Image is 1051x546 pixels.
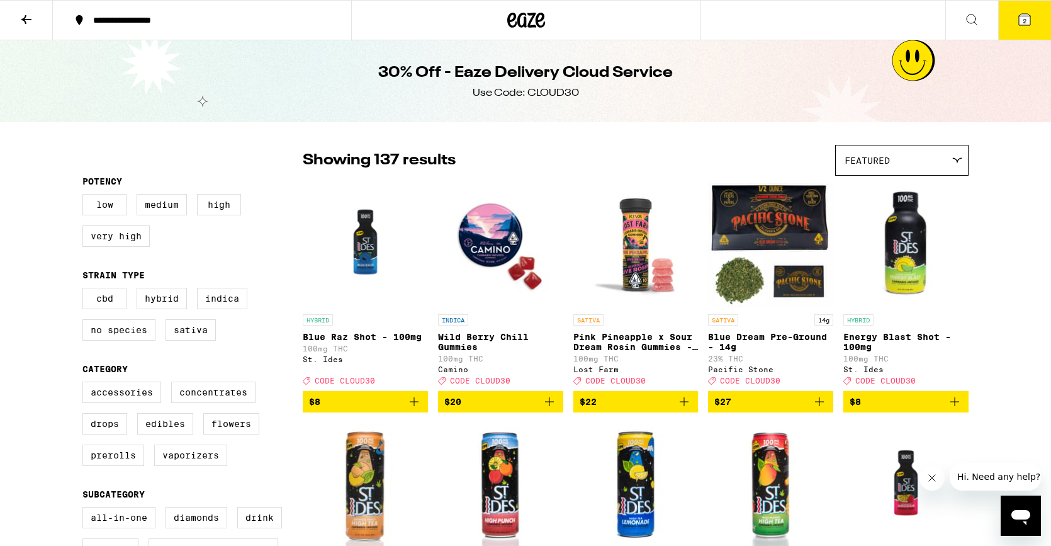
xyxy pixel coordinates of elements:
[450,377,510,385] span: CODE CLOUD30
[82,445,144,466] label: Prerolls
[843,314,874,326] p: HYBRID
[473,86,579,100] div: Use Code: CLOUD30
[573,182,699,308] img: Lost Farm - Pink Pineapple x Sour Dream Rosin Gummies - 100mg
[1001,496,1041,536] iframe: Button to launch messaging window
[720,377,780,385] span: CODE CLOUD30
[237,507,282,528] label: Drink
[82,364,128,374] legend: Category
[843,391,969,412] button: Add to bag
[438,365,563,373] div: Camino
[82,288,126,309] label: CBD
[438,182,563,308] img: Camino - Wild Berry Chill Gummies
[580,397,597,407] span: $22
[845,156,890,166] span: Featured
[82,489,145,499] legend: Subcategory
[82,225,150,247] label: Very High
[919,465,945,491] iframe: Close message
[438,355,563,363] p: 100mg THC
[303,314,333,326] p: HYBRID
[82,507,155,528] label: All-In-One
[950,463,1041,491] iframe: Message from company
[171,382,256,403] label: Concentrates
[573,355,699,363] p: 100mg THC
[82,194,126,215] label: Low
[438,314,468,326] p: INDICA
[843,182,969,391] a: Open page for Energy Blast Shot - 100mg from St. Ides
[82,382,161,403] label: Accessories
[573,314,604,326] p: SATIVA
[378,62,673,84] h1: 30% Off - Eaze Delivery Cloud Service
[573,365,699,373] div: Lost Farm
[998,1,1051,40] button: 2
[309,397,320,407] span: $8
[137,288,187,309] label: Hybrid
[166,319,216,341] label: Sativa
[708,365,833,373] div: Pacific Stone
[154,445,227,466] label: Vaporizers
[708,355,833,363] p: 23% THC
[708,182,833,391] a: Open page for Blue Dream Pre-Ground - 14g from Pacific Stone
[82,413,127,435] label: Drops
[708,391,833,412] button: Add to bag
[303,182,428,391] a: Open page for Blue Raz Shot - 100mg from St. Ides
[137,413,193,435] label: Edibles
[315,377,375,385] span: CODE CLOUD30
[303,355,428,363] div: St. Ides
[303,332,428,342] p: Blue Raz Shot - 100mg
[708,314,738,326] p: SATIVA
[843,182,969,308] img: St. Ides - Energy Blast Shot - 100mg
[573,182,699,391] a: Open page for Pink Pineapple x Sour Dream Rosin Gummies - 100mg from Lost Farm
[850,397,861,407] span: $8
[843,365,969,373] div: St. Ides
[814,314,833,326] p: 14g
[843,355,969,363] p: 100mg THC
[303,150,456,171] p: Showing 137 results
[203,413,259,435] label: Flowers
[197,288,247,309] label: Indica
[1023,17,1026,25] span: 2
[303,344,428,353] p: 100mg THC
[585,377,646,385] span: CODE CLOUD30
[82,319,155,341] label: No Species
[166,507,227,528] label: Diamonds
[843,332,969,352] p: Energy Blast Shot - 100mg
[82,176,122,186] legend: Potency
[444,397,461,407] span: $20
[573,391,699,412] button: Add to bag
[714,397,731,407] span: $27
[708,182,833,308] img: Pacific Stone - Blue Dream Pre-Ground - 14g
[303,391,428,412] button: Add to bag
[573,332,699,352] p: Pink Pineapple x Sour Dream Rosin Gummies - 100mg
[82,270,145,280] legend: Strain Type
[137,194,187,215] label: Medium
[197,194,241,215] label: High
[438,332,563,352] p: Wild Berry Chill Gummies
[303,182,428,308] img: St. Ides - Blue Raz Shot - 100mg
[438,182,563,391] a: Open page for Wild Berry Chill Gummies from Camino
[438,391,563,412] button: Add to bag
[855,377,916,385] span: CODE CLOUD30
[708,332,833,352] p: Blue Dream Pre-Ground - 14g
